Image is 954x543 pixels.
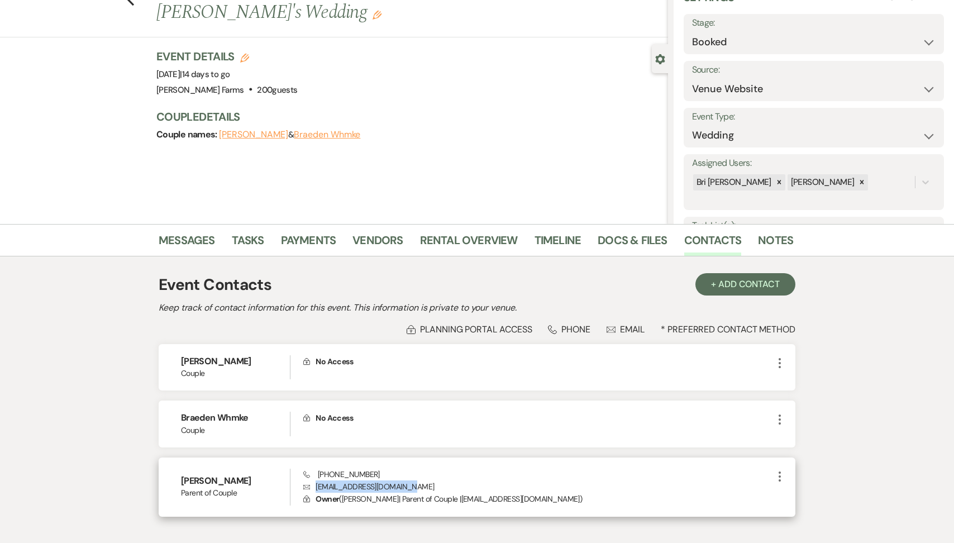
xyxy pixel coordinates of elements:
[655,53,665,64] button: Close lead details
[535,231,581,256] a: Timeline
[352,231,403,256] a: Vendors
[373,9,381,20] button: Edit
[159,301,795,315] h2: Keep track of contact information for this event. This information is private to your venue.
[181,368,290,379] span: Couple
[232,231,264,256] a: Tasks
[156,69,230,80] span: [DATE]
[181,487,290,499] span: Parent of Couple
[181,425,290,436] span: Couple
[598,231,667,256] a: Docs & Files
[692,62,936,78] label: Source:
[257,84,297,96] span: 200 guests
[180,69,230,80] span: |
[156,84,244,96] span: [PERSON_NAME] Farms
[303,493,773,505] p: ( [PERSON_NAME] | Parent of Couple | [EMAIL_ADDRESS][DOMAIN_NAME] )
[316,413,353,423] span: No Access
[548,323,590,335] div: Phone
[607,323,645,335] div: Email
[219,130,288,139] button: [PERSON_NAME]
[788,174,856,190] div: [PERSON_NAME]
[758,231,793,256] a: Notes
[407,323,532,335] div: Planning Portal Access
[181,355,290,368] h6: [PERSON_NAME]
[181,475,290,487] h6: [PERSON_NAME]
[303,480,773,493] p: [EMAIL_ADDRESS][DOMAIN_NAME]
[420,231,518,256] a: Rental Overview
[692,109,936,125] label: Event Type:
[693,174,773,190] div: Bri [PERSON_NAME]
[156,128,219,140] span: Couple names:
[182,69,230,80] span: 14 days to go
[281,231,336,256] a: Payments
[156,49,297,64] h3: Event Details
[684,231,742,256] a: Contacts
[692,155,936,172] label: Assigned Users:
[156,109,657,125] h3: Couple Details
[316,356,353,366] span: No Access
[159,231,215,256] a: Messages
[294,130,360,139] button: Braeden Whmke
[181,412,290,424] h6: Braeden Whmke
[692,15,936,31] label: Stage:
[316,494,339,504] span: Owner
[219,129,360,140] span: &
[303,469,380,479] span: [PHONE_NUMBER]
[159,323,795,335] div: * Preferred Contact Method
[695,273,795,296] button: + Add Contact
[159,273,271,297] h1: Event Contacts
[692,218,936,234] label: Task List(s):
